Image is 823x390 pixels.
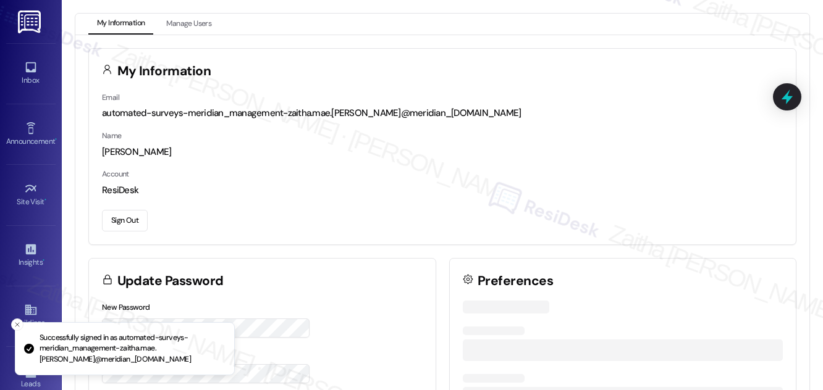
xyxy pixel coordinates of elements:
button: Manage Users [158,14,220,35]
label: Email [102,93,119,102]
label: Name [102,131,122,141]
a: Buildings [6,299,56,333]
span: • [43,256,44,265]
a: Inbox [6,57,56,90]
a: Site Visit • [6,178,56,212]
div: ResiDesk [102,184,783,197]
h3: My Information [117,65,211,78]
button: My Information [88,14,153,35]
button: Close toast [11,318,23,331]
label: New Password [102,302,150,312]
span: • [55,135,57,144]
div: [PERSON_NAME] [102,146,783,159]
h3: Update Password [117,275,224,288]
button: Sign Out [102,210,148,231]
span: • [44,196,46,204]
p: Successfully signed in as automated-surveys-meridian_management-zaitha.mae.[PERSON_NAME]@meridian... [40,333,224,365]
a: Insights • [6,239,56,272]
label: Account [102,169,129,179]
div: automated-surveys-meridian_management-zaitha.mae.[PERSON_NAME]@meridian_[DOMAIN_NAME] [102,107,783,120]
h3: Preferences [478,275,553,288]
img: ResiDesk Logo [18,10,43,33]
